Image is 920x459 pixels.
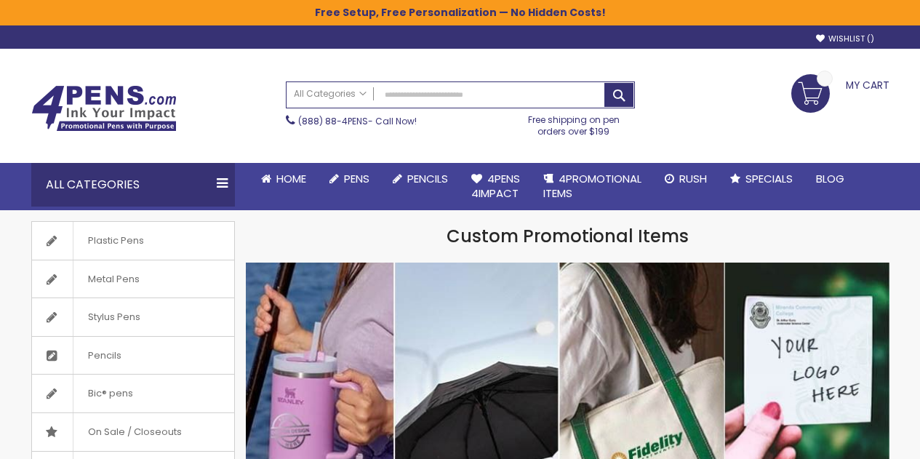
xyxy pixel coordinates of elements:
[73,222,159,260] span: Plastic Pens
[249,163,318,195] a: Home
[816,33,874,44] a: Wishlist
[513,108,635,137] div: Free shipping on pen orders over $199
[73,260,154,298] span: Metal Pens
[276,171,306,186] span: Home
[298,115,368,127] a: (888) 88-4PENS
[381,163,460,195] a: Pencils
[32,375,234,412] a: Bic® pens
[653,163,719,195] a: Rush
[804,163,856,195] a: Blog
[344,171,369,186] span: Pens
[679,171,707,186] span: Rush
[532,163,653,210] a: 4PROMOTIONALITEMS
[543,171,641,201] span: 4PROMOTIONAL ITEMS
[73,413,196,451] span: On Sale / Closeouts
[719,163,804,195] a: Specials
[32,337,234,375] a: Pencils
[246,225,889,248] h1: Custom Promotional Items
[745,171,793,186] span: Specials
[407,171,448,186] span: Pencils
[294,88,367,100] span: All Categories
[32,222,234,260] a: Plastic Pens
[287,82,374,106] a: All Categories
[31,85,177,132] img: 4Pens Custom Pens and Promotional Products
[31,163,235,207] div: All Categories
[32,298,234,336] a: Stylus Pens
[73,298,155,336] span: Stylus Pens
[73,337,136,375] span: Pencils
[32,260,234,298] a: Metal Pens
[471,171,520,201] span: 4Pens 4impact
[318,163,381,195] a: Pens
[73,375,148,412] span: Bic® pens
[298,115,417,127] span: - Call Now!
[460,163,532,210] a: 4Pens4impact
[32,413,234,451] a: On Sale / Closeouts
[816,171,844,186] span: Blog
